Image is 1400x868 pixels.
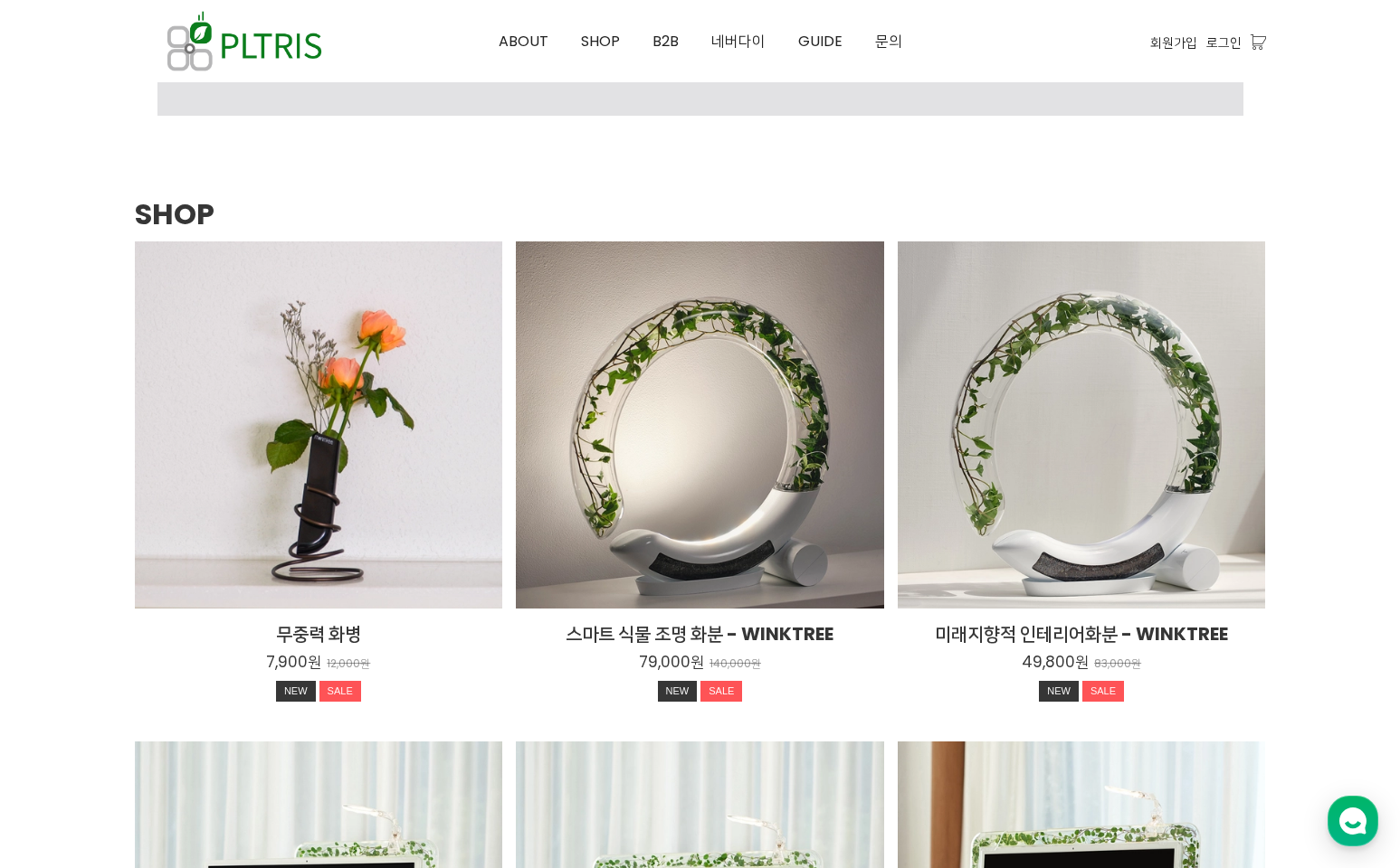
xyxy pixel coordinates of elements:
[1082,681,1124,703] div: SALE
[700,681,742,703] div: SALE
[166,601,187,616] span: 대화
[898,621,1266,709] a: 미래지향적 인테리어화분 - WINKTREE 49,800원 83,000원 NEWSALE
[695,1,782,82] a: 네버다이
[875,31,902,52] span: 문의
[516,621,884,646] h2: 스마트 식물 조명 화분 - WINKTREE
[1150,33,1197,52] a: 회원가입
[135,193,214,234] strong: SHOP
[135,621,503,709] a: 무중력 화병 7,900원 12,000원 NEWSALE
[581,31,620,52] span: SHOP
[276,681,316,703] div: NEW
[898,621,1266,646] h2: 미래지향적 인테리어화분 - WINKTREE
[711,31,766,52] span: 네버다이
[119,573,233,618] a: 대화
[1022,652,1089,672] p: 49,800원
[516,621,884,709] a: 스마트 식물 조명 화분 - WINKTREE 79,000원 140,000원 NEWSALE
[859,1,919,82] a: 문의
[1206,33,1242,52] a: 로그인
[57,600,68,615] span: 홈
[710,657,761,671] p: 140,000원
[327,657,370,671] p: 12,000원
[639,652,704,672] p: 79,000원
[319,681,361,703] div: SALE
[5,573,119,618] a: 홈
[135,621,503,646] h2: 무중력 화병
[482,1,565,82] a: ABOUT
[652,31,679,52] span: B2B
[565,1,636,82] a: SHOP
[233,573,348,618] a: 설정
[636,1,695,82] a: B2B
[782,1,859,82] a: GUIDE
[1094,657,1141,671] p: 83,000원
[266,652,321,672] p: 7,900원
[499,31,548,52] span: ABOUT
[658,681,698,703] div: NEW
[1039,681,1079,703] div: NEW
[798,31,843,52] span: GUIDE
[280,600,301,615] span: 설정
